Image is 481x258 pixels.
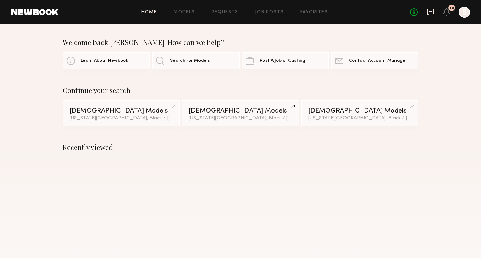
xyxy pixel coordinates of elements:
[173,10,195,15] a: Models
[152,52,239,69] a: Search For Models
[189,116,292,121] div: [US_STATE][GEOGRAPHIC_DATA], Black / [DEMOGRAPHIC_DATA]
[189,108,292,114] div: [DEMOGRAPHIC_DATA] Models
[242,52,329,69] a: Post A Job or Casting
[331,52,418,69] a: Contact Account Manager
[308,108,411,114] div: [DEMOGRAPHIC_DATA] Models
[349,59,407,63] span: Contact Account Manager
[63,100,180,126] a: [DEMOGRAPHIC_DATA] Models[US_STATE][GEOGRAPHIC_DATA], Black / [DEMOGRAPHIC_DATA]
[182,100,299,126] a: [DEMOGRAPHIC_DATA] Models[US_STATE][GEOGRAPHIC_DATA], Black / [DEMOGRAPHIC_DATA]
[459,7,470,18] a: S
[300,10,328,15] a: Favorites
[255,10,284,15] a: Job Posts
[212,10,238,15] a: Requests
[450,6,454,10] div: 10
[70,108,173,114] div: [DEMOGRAPHIC_DATA] Models
[70,116,173,121] div: [US_STATE][GEOGRAPHIC_DATA], Black / [DEMOGRAPHIC_DATA]
[170,59,210,63] span: Search For Models
[141,10,157,15] a: Home
[63,143,418,151] div: Recently viewed
[63,52,150,69] a: Learn About Newbook
[63,38,418,47] div: Welcome back [PERSON_NAME]! How can we help?
[260,59,305,63] span: Post A Job or Casting
[63,86,418,94] div: Continue your search
[301,100,418,126] a: [DEMOGRAPHIC_DATA] Models[US_STATE][GEOGRAPHIC_DATA], Black / [DEMOGRAPHIC_DATA]
[81,59,128,63] span: Learn About Newbook
[308,116,411,121] div: [US_STATE][GEOGRAPHIC_DATA], Black / [DEMOGRAPHIC_DATA]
